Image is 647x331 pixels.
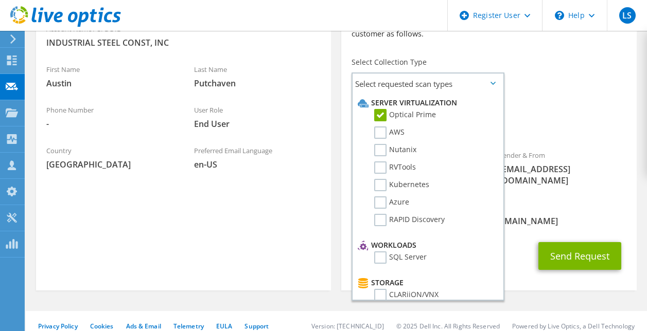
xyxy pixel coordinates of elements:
div: Country [36,140,184,175]
span: Austin [46,78,173,89]
label: Kubernetes [374,179,429,191]
label: RVTools [374,161,416,174]
div: Last Name [184,59,331,94]
a: Cookies [90,322,114,330]
a: Ads & Email [126,322,161,330]
label: SQL Server [374,251,427,264]
li: © 2025 Dell Inc. All Rights Reserved [396,322,500,330]
a: Telemetry [173,322,204,330]
div: Preferred Email Language [184,140,331,175]
li: Workloads [355,239,498,251]
li: Version: [TECHNICAL_ID] [311,322,384,330]
div: Requested Collections [341,98,636,139]
div: CC & Reply To [341,196,636,232]
div: User Role [184,99,331,135]
svg: \n [555,11,564,20]
div: Sender & From [489,144,637,191]
div: Phone Number [36,99,184,135]
span: End User [194,118,321,130]
a: Support [244,322,269,330]
button: Send Request [538,242,621,270]
div: First Name [36,59,184,94]
label: Optical Prime [374,109,436,121]
span: Select requested scan types [353,73,503,94]
div: Account Name / SFDC ID [36,18,331,53]
span: [GEOGRAPHIC_DATA] [46,159,173,170]
span: INDUSTRIAL STEEL CONST, INC [46,37,321,48]
label: AWS [374,126,405,139]
li: Storage [355,277,498,289]
span: en-US [194,159,321,170]
span: LS [619,7,636,24]
label: RAPID Discovery [374,214,445,226]
label: Azure [374,196,409,209]
li: Server Virtualization [355,97,498,109]
span: - [46,118,173,130]
label: Nutanix [374,144,416,156]
span: [EMAIL_ADDRESS][DOMAIN_NAME] [499,163,626,186]
div: To [341,144,489,191]
label: Select Collection Type [352,57,427,67]
label: CLARiiON/VNX [374,289,439,301]
a: Privacy Policy [38,322,78,330]
li: Powered by Live Optics, a Dell Technology [512,322,635,330]
a: EULA [216,322,232,330]
span: Putchaven [194,78,321,89]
